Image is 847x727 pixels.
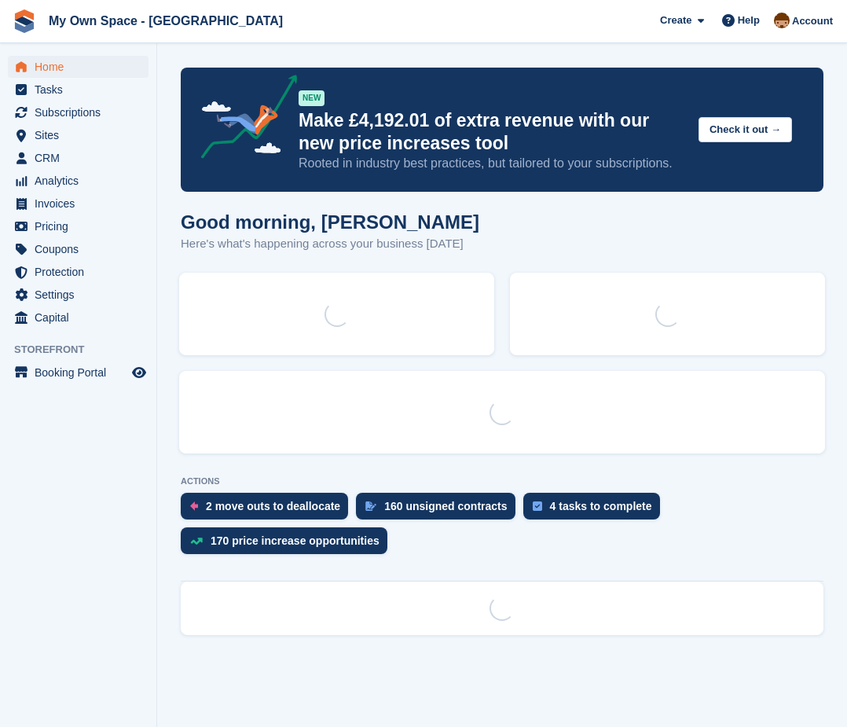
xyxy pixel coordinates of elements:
span: Protection [35,261,129,283]
span: Home [35,56,129,78]
span: CRM [35,147,129,169]
div: 170 price increase opportunities [211,534,379,547]
img: task-75834270c22a3079a89374b754ae025e5fb1db73e45f91037f5363f120a921f8.svg [533,501,542,511]
img: stora-icon-8386f47178a22dfd0bd8f6a31ec36ba5ce8667c1dd55bd0f319d3a0aa187defe.svg [13,9,36,33]
a: menu [8,284,148,306]
span: Help [738,13,760,28]
a: 170 price increase opportunities [181,527,395,562]
a: menu [8,170,148,192]
div: 160 unsigned contracts [384,500,507,512]
span: Booking Portal [35,362,129,384]
a: 160 unsigned contracts [356,493,522,527]
span: Coupons [35,238,129,260]
span: Pricing [35,215,129,237]
h1: Good morning, [PERSON_NAME] [181,211,479,233]
a: menu [8,79,148,101]
a: menu [8,124,148,146]
span: Analytics [35,170,129,192]
p: Rooted in industry best practices, but tailored to your subscriptions. [299,155,686,172]
a: menu [8,307,148,329]
a: menu [8,147,148,169]
img: Paula Harris [774,13,790,28]
span: Sites [35,124,129,146]
span: Subscriptions [35,101,129,123]
a: menu [8,215,148,237]
a: My Own Space - [GEOGRAPHIC_DATA] [42,8,289,34]
div: NEW [299,90,324,106]
a: menu [8,238,148,260]
span: Tasks [35,79,129,101]
img: move_outs_to_deallocate_icon-f764333ba52eb49d3ac5e1228854f67142a1ed5810a6f6cc68b1a99e826820c5.svg [190,501,198,511]
a: menu [8,362,148,384]
p: Make £4,192.01 of extra revenue with our new price increases tool [299,109,686,155]
span: Account [792,13,833,29]
a: 4 tasks to complete [523,493,668,527]
a: menu [8,261,148,283]
div: 4 tasks to complete [550,500,652,512]
span: Storefront [14,342,156,358]
a: menu [8,193,148,215]
span: Invoices [35,193,129,215]
a: menu [8,56,148,78]
button: Check it out → [698,117,792,143]
p: ACTIONS [181,476,823,487]
span: Capital [35,307,129,329]
span: Settings [35,284,129,306]
p: Here's what's happening across your business [DATE] [181,235,479,253]
img: price-adjustments-announcement-icon-8257ccfd72463d97f412b2fc003d46551f7dbcb40ab6d574587a9cd5c0d94... [188,75,298,164]
a: menu [8,101,148,123]
div: 2 move outs to deallocate [206,500,340,512]
img: price_increase_opportunities-93ffe204e8149a01c8c9dc8f82e8f89637d9d84a8eef4429ea346261dce0b2c0.svg [190,538,203,545]
img: contract_signature_icon-13c848040528278c33f63329250d36e43548de30e8caae1d1a13099fd9432cc5.svg [365,501,376,511]
a: 2 move outs to deallocate [181,493,356,527]
a: Preview store [130,363,148,382]
span: Create [660,13,691,28]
